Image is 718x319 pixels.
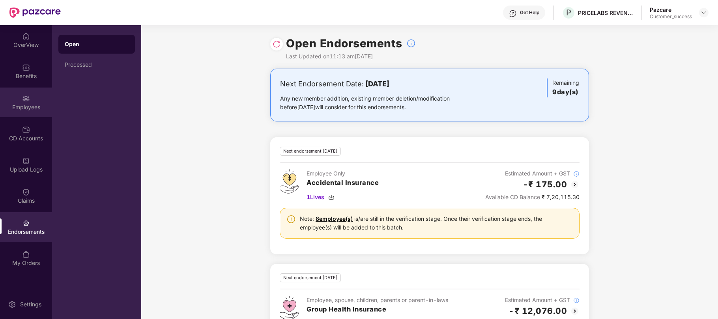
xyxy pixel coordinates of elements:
[307,296,448,304] div: Employee, spouse, children, parents or parent-in-laws
[650,13,692,20] div: Customer_success
[286,52,416,61] div: Last Updated on 11:13 am[DATE]
[552,87,579,97] h3: 9 day(s)
[280,273,341,282] div: Next endorsement [DATE]
[573,171,580,177] img: svg+xml;base64,PHN2ZyBpZD0iSW5mb18tXzMyeDMyIiBkYXRhLW5hbWU9IkluZm8gLSAzMngzMiIgeG1sbnM9Imh0dHA6Ly...
[65,62,129,68] div: Processed
[316,215,353,222] a: 8 employee(s)
[523,178,567,191] h2: -₹ 175.00
[485,296,580,304] div: Estimated Amount + GST
[22,126,30,134] img: svg+xml;base64,PHN2ZyBpZD0iQ0RfQWNjb3VudHMiIGRhdGEtbmFtZT0iQ0QgQWNjb3VudHMiIHhtbG5zPSJodHRwOi8vd3...
[280,169,299,194] img: svg+xml;base64,PHN2ZyB4bWxucz0iaHR0cDovL3d3dy53My5vcmcvMjAwMC9zdmciIHdpZHRoPSI0OS4zMjEiIGhlaWdodD...
[406,39,416,48] img: svg+xml;base64,PHN2ZyBpZD0iSW5mb18tXzMyeDMyIiBkYXRhLW5hbWU9IkluZm8gLSAzMngzMiIgeG1sbnM9Imh0dHA6Ly...
[22,219,30,227] img: svg+xml;base64,PHN2ZyBpZD0iRW5kb3JzZW1lbnRzIiB4bWxucz0iaHR0cDovL3d3dy53My5vcmcvMjAwMC9zdmciIHdpZH...
[22,157,30,165] img: svg+xml;base64,PHN2ZyBpZD0iVXBsb2FkX0xvZ3MiIGRhdGEtbmFtZT0iVXBsb2FkIExvZ3MiIHhtbG5zPSJodHRwOi8vd3...
[509,304,567,317] h2: -₹ 12,076.00
[547,78,579,97] div: Remaining
[18,300,44,308] div: Settings
[485,194,540,200] span: Available CD Balance
[307,178,379,188] h3: Accidental Insurance
[280,147,341,156] div: Next endorsement [DATE]
[22,250,30,258] img: svg+xml;base64,PHN2ZyBpZD0iTXlfT3JkZXJzIiBkYXRhLW5hbWU9Ik15IE9yZGVycyIgeG1sbnM9Imh0dHA6Ly93d3cudz...
[573,297,580,304] img: svg+xml;base64,PHN2ZyBpZD0iSW5mb18tXzMyeDMyIiBkYXRhLW5hbWU9IkluZm8gLSAzMngzMiIgeG1sbnM9Imh0dHA6Ly...
[22,95,30,103] img: svg+xml;base64,PHN2ZyBpZD0iRW1wbG95ZWVzIiB4bWxucz0iaHR0cDovL3d3dy53My5vcmcvMjAwMC9zdmciIHdpZHRoPS...
[307,193,324,201] span: 1 Lives
[570,306,580,316] img: svg+xml;base64,PHN2ZyBpZD0iQmFjay0yMHgyMCIgeG1sbnM9Imh0dHA6Ly93d3cudzMub3JnLzIwMDAvc3ZnIiB3aWR0aD...
[22,63,30,71] img: svg+xml;base64,PHN2ZyBpZD0iQmVuZWZpdHMiIHhtbG5zPSJodHRwOi8vd3d3LnczLm9yZy8yMDAwL3N2ZyIgd2lkdGg9Ij...
[22,188,30,196] img: svg+xml;base64,PHN2ZyBpZD0iQ2xhaW0iIHhtbG5zPSJodHRwOi8vd3d3LnczLm9yZy8yMDAwL3N2ZyIgd2lkdGg9IjIwIi...
[65,40,129,48] div: Open
[650,6,692,13] div: Pazcare
[8,300,16,308] img: svg+xml;base64,PHN2ZyBpZD0iU2V0dGluZy0yMHgyMCIgeG1sbnM9Imh0dHA6Ly93d3cudzMub3JnLzIwMDAvc3ZnIiB3aW...
[520,9,539,16] div: Get Help
[485,169,580,178] div: Estimated Amount + GST
[509,9,517,17] img: svg+xml;base64,PHN2ZyBpZD0iSGVscC0zMngzMiIgeG1sbnM9Imh0dHA6Ly93d3cudzMub3JnLzIwMDAvc3ZnIiB3aWR0aD...
[300,215,573,232] div: Note: is/are still in the verification stage. Once their verification stage ends, the employee(s)...
[286,215,296,224] img: svg+xml;base64,PHN2ZyBpZD0iV2FybmluZ18tXzI0eDI0IiBkYXRhLW5hbWU9Ildhcm5pbmcgLSAyNHgyNCIgeG1sbnM9Im...
[701,9,707,16] img: svg+xml;base64,PHN2ZyBpZD0iRHJvcGRvd24tMzJ4MzIiIHhtbG5zPSJodHRwOi8vd3d3LnczLm9yZy8yMDAwL3N2ZyIgd2...
[485,193,580,201] div: ₹ 7,20,115.30
[570,180,580,189] img: svg+xml;base64,PHN2ZyBpZD0iQmFjay0yMHgyMCIgeG1sbnM9Imh0dHA6Ly93d3cudzMub3JnLzIwMDAvc3ZnIiB3aWR0aD...
[566,8,571,17] span: P
[280,94,475,112] div: Any new member addition, existing member deletion/modification before [DATE] will consider for th...
[365,80,389,88] b: [DATE]
[22,32,30,40] img: svg+xml;base64,PHN2ZyBpZD0iSG9tZSIgeG1sbnM9Imh0dHA6Ly93d3cudzMub3JnLzIwMDAvc3ZnIiB3aWR0aD0iMjAiIG...
[578,9,633,17] div: PRICELABS REVENUE SOLUTIONS PRIVATE LIMITED
[9,7,61,18] img: New Pazcare Logo
[286,35,402,52] h1: Open Endorsements
[273,40,280,48] img: svg+xml;base64,PHN2ZyBpZD0iUmVsb2FkLTMyeDMyIiB4bWxucz0iaHR0cDovL3d3dy53My5vcmcvMjAwMC9zdmciIHdpZH...
[328,194,335,200] img: svg+xml;base64,PHN2ZyBpZD0iRG93bmxvYWQtMzJ4MzIiIHhtbG5zPSJodHRwOi8vd3d3LnczLm9yZy8yMDAwL3N2ZyIgd2...
[307,304,448,315] h3: Group Health Insurance
[280,78,475,90] div: Next Endorsement Date:
[307,169,379,178] div: Employee Only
